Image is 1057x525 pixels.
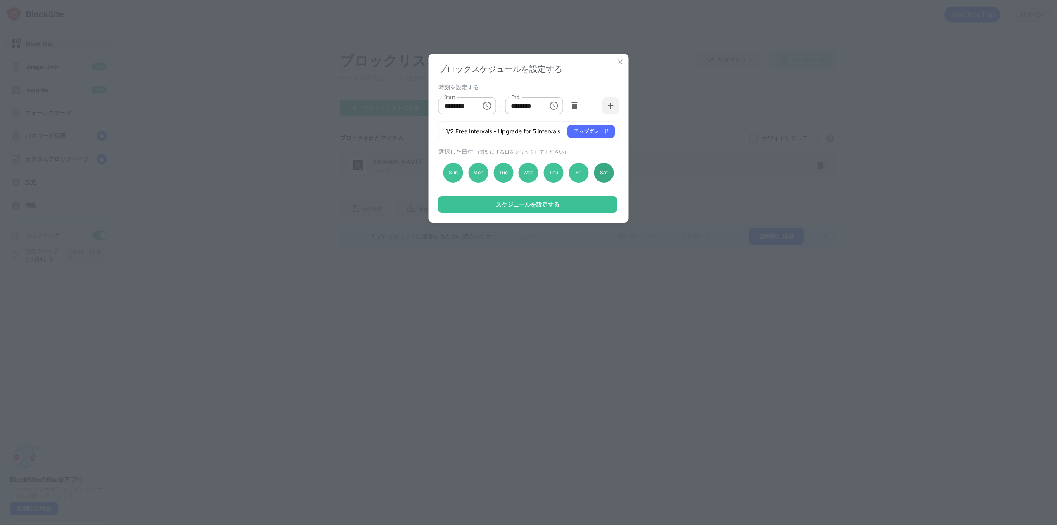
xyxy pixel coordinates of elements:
[479,97,495,114] button: Choose time, selected time is 1:00 AM
[616,58,625,66] img: x-button.svg
[438,83,617,90] div: 時刻を設定する
[544,163,564,183] div: Thu
[438,64,619,75] div: ブロックスケジュールを設定する
[594,163,614,183] div: Sat
[511,94,519,101] label: End
[545,97,562,114] button: Choose time, selected time is 11:00 PM
[475,149,569,155] span: （無効にする日をクリックしてください）
[468,163,488,183] div: Mon
[493,163,513,183] div: Tue
[569,163,589,183] div: Fri
[499,101,502,110] div: -
[496,201,559,208] div: スケジュールを設定する
[519,163,538,183] div: Wed
[446,127,560,135] div: 1/2 Free Intervals - Upgrade for 5 intervals
[444,94,455,101] label: Start
[438,148,617,156] div: 選択した日付
[574,127,609,135] div: アップグレード
[443,163,463,183] div: Sun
